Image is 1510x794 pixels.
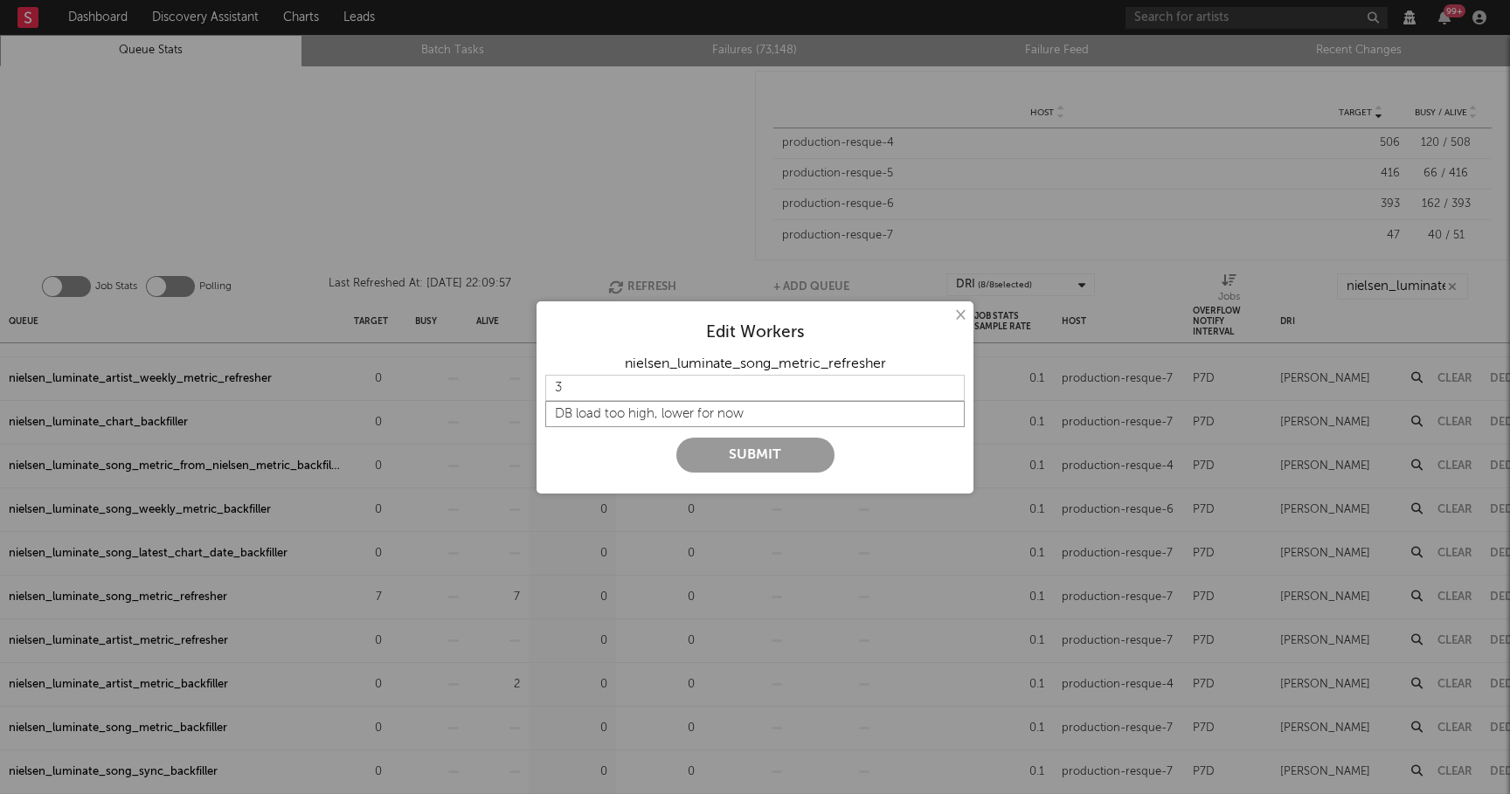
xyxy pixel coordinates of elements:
input: Target [545,375,965,401]
div: Edit Workers [545,322,965,343]
input: Message [545,401,965,427]
div: nielsen_luminate_song_metric_refresher [545,354,965,375]
button: × [950,306,969,325]
button: Submit [676,438,835,473]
